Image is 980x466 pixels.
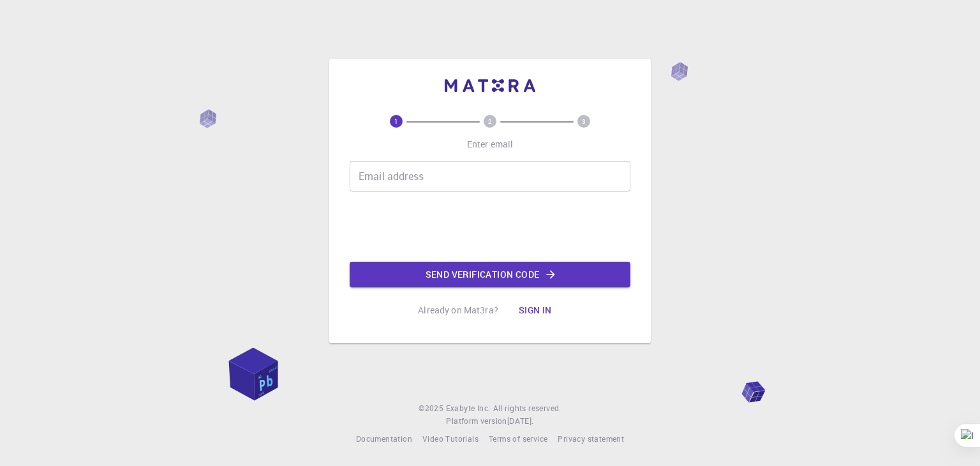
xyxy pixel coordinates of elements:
button: Sign in [509,297,562,323]
text: 2 [488,117,492,126]
a: Terms of service [489,433,547,446]
span: Exabyte Inc. [446,403,491,413]
span: All rights reserved. [493,402,561,415]
a: Exabyte Inc. [446,402,491,415]
span: Terms of service [489,433,547,444]
text: 1 [394,117,398,126]
a: Privacy statement [558,433,624,446]
p: Enter email [467,138,514,151]
span: © 2025 [419,402,445,415]
button: Send verification code [350,262,630,287]
p: Already on Mat3ra? [418,304,498,317]
span: Documentation [356,433,412,444]
span: [DATE] . [507,416,534,426]
a: Documentation [356,433,412,446]
span: Video Tutorials [422,433,479,444]
text: 3 [582,117,586,126]
a: [DATE]. [507,415,534,428]
span: Platform version [446,415,507,428]
span: Privacy statement [558,433,624,444]
a: Video Tutorials [422,433,479,446]
iframe: reCAPTCHA [393,202,587,252]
